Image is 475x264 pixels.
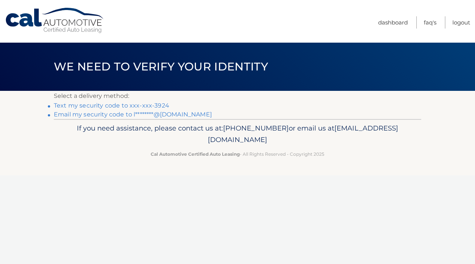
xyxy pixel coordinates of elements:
[59,150,416,158] p: - All Rights Reserved - Copyright 2025
[424,16,436,29] a: FAQ's
[54,60,268,73] span: We need to verify your identity
[5,7,105,34] a: Cal Automotive
[378,16,408,29] a: Dashboard
[223,124,289,132] span: [PHONE_NUMBER]
[54,111,212,118] a: Email my security code to l********@[DOMAIN_NAME]
[151,151,240,157] strong: Cal Automotive Certified Auto Leasing
[54,102,169,109] a: Text my security code to xxx-xxx-3924
[59,122,416,146] p: If you need assistance, please contact us at: or email us at
[452,16,470,29] a: Logout
[54,91,421,101] p: Select a delivery method:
